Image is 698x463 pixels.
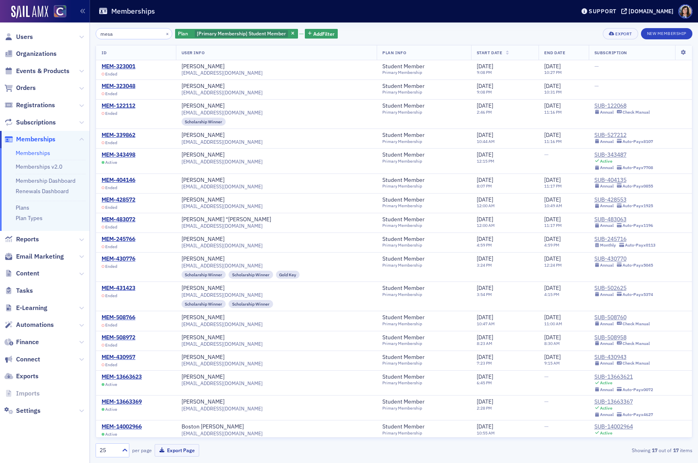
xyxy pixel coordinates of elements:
[182,50,205,55] span: User Info
[132,447,152,454] label: per page
[102,423,142,430] a: MEM-14002966
[477,262,492,268] time: 3:24 PM
[594,314,650,321] a: SUB-508760
[544,69,562,75] time: 10:27 PM
[182,223,263,229] span: [EMAIL_ADDRESS][DOMAIN_NAME]
[544,109,562,115] time: 11:16 PM
[4,406,41,415] a: Settings
[102,102,135,110] div: MEM-122112
[382,90,432,95] div: Primary Membership
[182,83,225,90] a: [PERSON_NAME]
[16,118,56,127] span: Subscriptions
[594,177,653,184] a: SUB-404135
[16,389,40,398] span: Imports
[182,321,263,327] span: [EMAIL_ADDRESS][DOMAIN_NAME]
[102,398,142,406] a: MEM-13663369
[477,334,493,341] span: [DATE]
[477,89,492,95] time: 9:08 PM
[544,216,561,223] span: [DATE]
[4,67,69,75] a: Events & Products
[102,285,135,292] div: MEM-431423
[182,354,225,361] a: [PERSON_NAME]
[382,50,406,55] span: Plan Info
[229,271,273,279] div: Scholarship Winner
[4,355,40,364] a: Connect
[477,284,493,292] span: [DATE]
[4,252,64,261] a: Email Marketing
[102,255,135,263] a: MEM-430776
[182,398,225,406] div: [PERSON_NAME]
[477,50,502,55] span: Start Date
[382,373,432,381] a: Student Member
[544,176,561,184] span: [DATE]
[622,321,650,326] div: Check Manual
[382,321,432,326] div: Primary Membership
[16,177,76,184] a: Membership Dashboard
[477,69,492,75] time: 9:08 PM
[102,334,135,341] a: MEM-508972
[182,373,225,381] a: [PERSON_NAME]
[594,63,599,70] span: —
[641,29,692,37] a: New Membership
[276,271,300,279] div: Gold Key
[477,139,495,144] time: 10:44 AM
[629,8,674,15] div: [DOMAIN_NAME]
[544,242,559,248] time: 4:59 PM
[594,354,650,361] a: SUB-430943
[544,151,549,158] span: —
[621,8,676,14] button: [DOMAIN_NAME]
[16,320,54,329] span: Automations
[544,334,561,341] span: [DATE]
[594,102,650,110] div: SUB-122068
[594,398,653,406] a: SUB-13663367
[182,236,225,243] div: [PERSON_NAME]
[102,236,135,243] a: MEM-245766
[102,373,142,381] div: MEM-13663623
[105,322,117,328] span: Ended
[105,140,117,145] span: Ended
[544,196,561,203] span: [DATE]
[4,269,39,278] a: Content
[477,216,493,223] span: [DATE]
[382,292,432,297] div: Primary Membership
[182,314,225,321] a: [PERSON_NAME]
[182,271,226,279] div: Scholarship Winner
[182,255,225,263] a: [PERSON_NAME]
[16,372,39,381] span: Exports
[544,139,562,144] time: 11:16 PM
[594,285,653,292] a: SUB-502625
[477,242,492,248] time: 4:59 PM
[477,321,495,326] time: 10:47 AM
[622,203,653,208] div: Auto-Pay x1925
[544,284,561,292] span: [DATE]
[4,235,39,244] a: Reports
[600,184,614,189] div: Annual
[544,50,565,55] span: End Date
[622,165,653,170] div: Auto-Pay x7708
[622,184,653,189] div: Auto-Pay x0855
[48,5,66,19] a: View Homepage
[544,235,561,243] span: [DATE]
[594,151,653,159] a: SUB-343487
[197,30,286,37] span: [Primary Membership] Student Member
[544,222,562,228] time: 11:17 PM
[594,236,656,243] div: SUB-245716
[594,216,653,223] a: SUB-483063
[54,5,66,18] img: SailAMX
[544,292,559,297] time: 4:15 PM
[477,131,493,139] span: [DATE]
[382,203,432,208] div: Primary Membership
[477,151,493,158] span: [DATE]
[182,132,225,139] a: [PERSON_NAME]
[382,102,432,110] a: Student Member
[102,151,135,159] a: MEM-343498
[382,398,432,406] a: Student Member
[594,132,653,139] div: SUB-527212
[594,373,653,381] div: SUB-13663621
[4,135,55,144] a: Memberships
[102,63,135,70] div: MEM-323001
